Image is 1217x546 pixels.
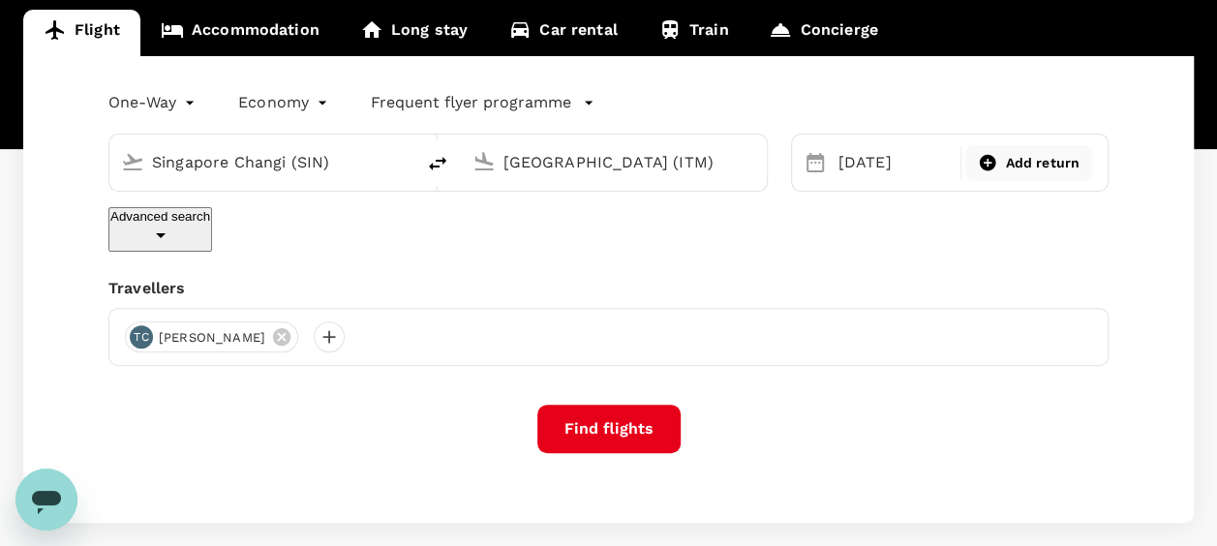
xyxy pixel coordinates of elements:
div: TC [130,325,153,349]
iframe: Button to launch messaging window [15,469,77,531]
div: TC[PERSON_NAME] [125,321,298,352]
a: Long stay [340,10,488,56]
button: delete [414,140,461,187]
a: Accommodation [140,10,340,56]
p: Advanced search [110,209,210,224]
input: Depart from [152,147,374,177]
span: Add return [1005,153,1080,173]
input: Going to [503,147,725,177]
div: Travellers [108,277,1109,300]
button: Frequent flyer programme [371,91,594,114]
button: Find flights [537,405,681,453]
div: [DATE] [831,143,958,182]
button: Advanced search [108,207,212,252]
div: Economy [238,87,332,118]
p: Frequent flyer programme [371,91,571,114]
button: Open [753,160,757,164]
a: Concierge [748,10,898,56]
button: Open [401,160,405,164]
span: [PERSON_NAME] [147,328,277,348]
div: One-Way [108,87,199,118]
a: Train [638,10,749,56]
a: Car rental [488,10,638,56]
a: Flight [23,10,140,56]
